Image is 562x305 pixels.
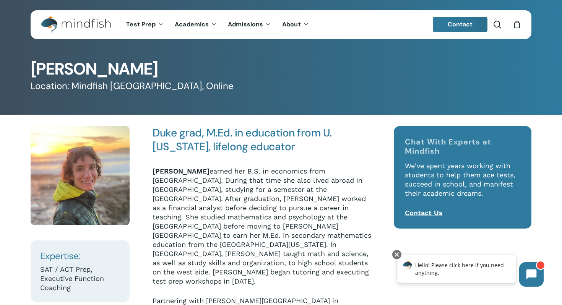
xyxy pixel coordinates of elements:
h1: [PERSON_NAME] [31,61,531,77]
a: Contact [433,17,488,32]
nav: Main Menu [120,10,314,39]
img: Erin Nakayama Square [31,126,130,225]
a: Test Prep [120,21,169,28]
span: Academics [175,20,209,28]
strong: [PERSON_NAME] [153,167,210,175]
span: About [282,20,301,28]
span: Test Prep [126,20,156,28]
span: Location: Mindfish [GEOGRAPHIC_DATA], Online [31,80,234,92]
a: Contact Us [405,209,443,217]
p: earned her B.S. in economics from [GEOGRAPHIC_DATA]. During that time she also lived abroad in [G... [153,167,374,296]
a: About [276,21,314,28]
a: Cart [513,20,521,29]
p: We’ve spent years working with students to help them ace tests, succeed in school, and manifest t... [405,161,521,208]
p: SAT / ACT Prep, Executive Function Coaching [40,265,120,292]
span: Contact [448,20,473,28]
iframe: Chatbot [389,248,551,294]
h4: Duke grad, M.Ed. in education from U. [US_STATE], lifelong educator [153,126,374,154]
a: Academics [169,21,222,28]
a: Admissions [222,21,276,28]
header: Main Menu [31,10,531,39]
span: Admissions [228,20,263,28]
span: Expertise: [40,250,80,262]
h4: Chat With Experts at Mindfish [405,137,521,156]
